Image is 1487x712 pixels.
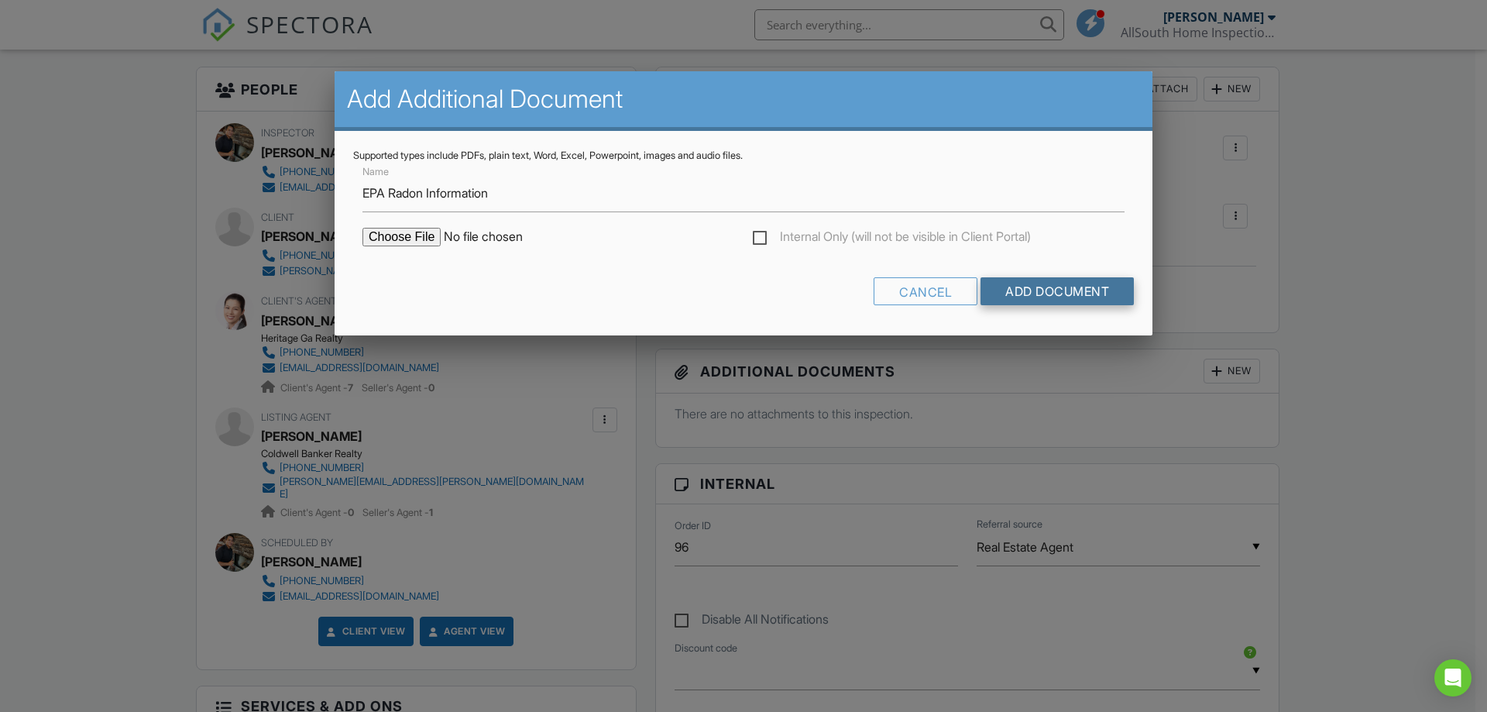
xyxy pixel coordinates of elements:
h2: Add Additional Document [347,84,1140,115]
div: Cancel [874,277,977,305]
label: Internal Only (will not be visible in Client Portal) [753,229,1031,249]
input: Add Document [980,277,1134,305]
label: Name [362,165,389,179]
div: Open Intercom Messenger [1434,659,1472,697]
div: Supported types include PDFs, plain text, Word, Excel, Powerpoint, images and audio files. [353,150,1134,162]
